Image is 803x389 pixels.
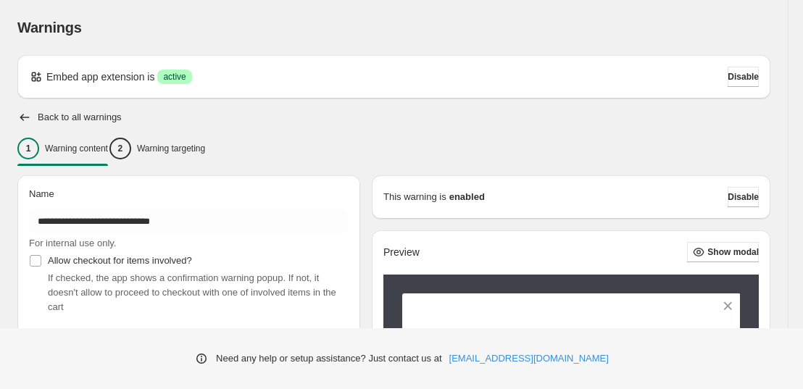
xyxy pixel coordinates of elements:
[728,71,759,83] span: Disable
[38,112,122,123] h2: Back to all warnings
[29,238,116,248] span: For internal use only.
[728,187,759,207] button: Disable
[728,191,759,203] span: Disable
[383,246,420,259] h2: Preview
[17,133,108,164] button: 1Warning content
[163,71,186,83] span: active
[46,70,154,84] p: Embed app extension is
[687,242,759,262] button: Show modal
[48,255,192,266] span: Allow checkout for items involved?
[109,133,205,164] button: 2Warning targeting
[17,20,82,35] span: Warnings
[29,188,54,199] span: Name
[45,143,108,154] p: Warning content
[449,190,485,204] strong: enabled
[707,246,759,258] span: Show modal
[728,67,759,87] button: Disable
[48,272,336,312] span: If checked, the app shows a confirmation warning popup. If not, it doesn't allow to proceed to ch...
[383,190,446,204] p: This warning is
[17,138,39,159] div: 1
[449,351,609,366] a: [EMAIL_ADDRESS][DOMAIN_NAME]
[109,138,131,159] div: 2
[137,143,205,154] p: Warning targeting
